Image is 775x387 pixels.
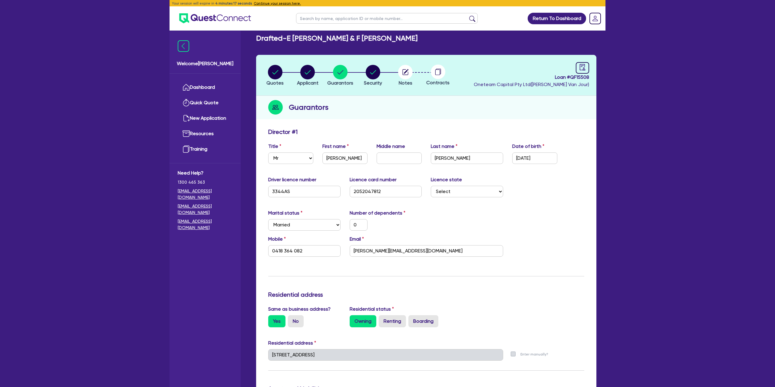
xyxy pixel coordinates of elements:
[587,11,603,26] a: Dropdown toggle
[183,115,190,122] img: new-application
[177,60,233,67] span: Welcome [PERSON_NAME]
[183,99,190,106] img: quick-quote
[256,34,417,43] h2: Drafted - E [PERSON_NAME] & F [PERSON_NAME]
[268,100,283,115] img: step-icon
[426,80,450,85] span: Contracts
[350,315,376,327] label: Owning
[266,65,284,87] button: Quotes
[268,339,316,347] label: Residential address
[474,74,589,81] span: Loan # QF15508
[399,80,412,86] span: Notes
[377,143,405,150] label: Middle name
[512,152,557,164] input: DD / MM / YYYY
[179,13,251,23] img: quest-connect-logo-blue
[288,315,304,327] label: No
[183,145,190,153] img: training
[178,95,232,111] a: Quick Quote
[364,65,382,87] button: Security
[268,291,584,298] h3: Residential address
[579,64,586,71] span: audit
[431,176,462,183] label: Licence state
[268,315,285,327] label: Yes
[520,352,548,357] label: Enter manually?
[215,1,252,5] span: 4 minutes 17 seconds
[297,80,318,86] span: Applicant
[350,209,405,217] label: Number of dependents
[268,235,286,243] label: Mobile
[178,111,232,126] a: New Application
[268,143,281,150] label: Title
[178,218,232,231] a: [EMAIL_ADDRESS][DOMAIN_NAME]
[178,169,232,177] span: Need Help?
[178,188,232,201] a: [EMAIL_ADDRESS][DOMAIN_NAME]
[178,203,232,216] a: [EMAIL_ADDRESS][DOMAIN_NAME]
[183,130,190,137] img: resources
[268,209,302,217] label: Marital status
[297,65,319,87] button: Applicant
[289,102,328,113] h2: Guarantors
[178,40,189,52] img: icon-menu-close
[528,13,586,24] a: Return To Dashboard
[431,143,457,150] label: Last name
[350,176,397,183] label: Licence card number
[379,315,406,327] label: Renting
[512,143,544,150] label: Date of birth
[296,13,478,24] input: Search by name, application ID or mobile number...
[178,126,232,142] a: Resources
[268,176,316,183] label: Driver licence number
[327,80,353,86] span: Guarantors
[266,80,284,86] span: Quotes
[474,82,589,87] span: Oneteam Capital Pty Ltd ( [PERSON_NAME] Van Jour )
[364,80,382,86] span: Security
[350,305,394,313] label: Residential status
[178,142,232,157] a: Training
[254,1,301,6] button: Continue your session here.
[268,128,298,135] h3: Director # 1
[350,235,364,243] label: Email
[408,315,438,327] label: Boarding
[178,80,232,95] a: Dashboard
[178,179,232,185] span: 1300 465 363
[322,143,349,150] label: First name
[398,65,413,87] button: Notes
[268,305,331,313] label: Same as business address?
[327,65,354,87] button: Guarantors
